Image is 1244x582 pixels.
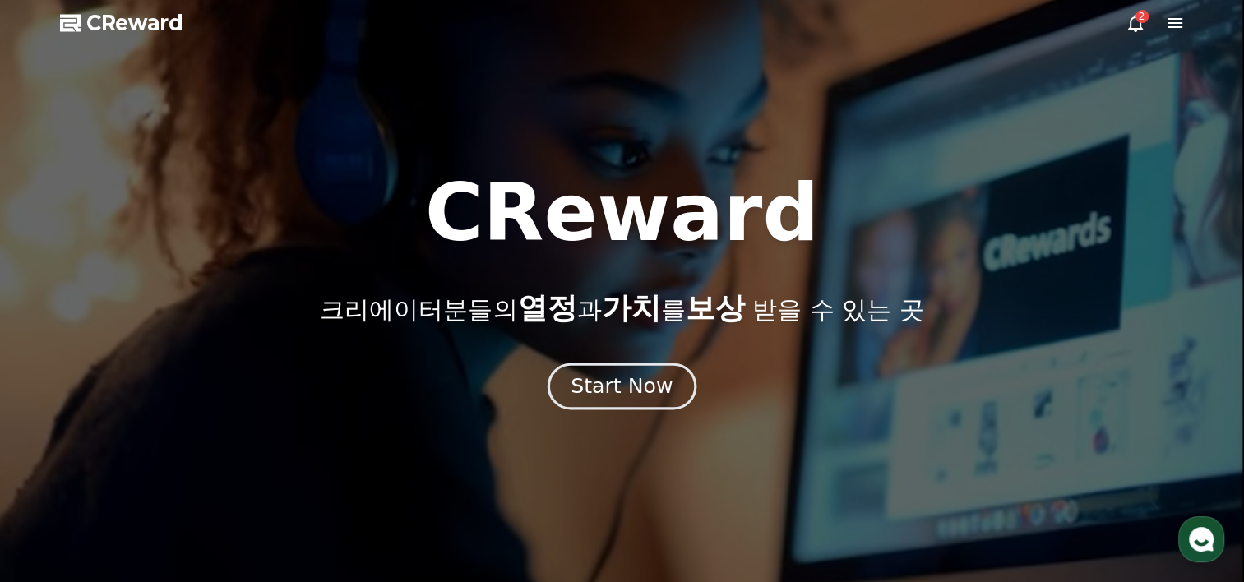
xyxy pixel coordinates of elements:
span: 보상 [685,291,744,325]
a: Start Now [551,381,693,396]
div: 2 [1135,10,1149,23]
span: 대화 [150,471,170,484]
h1: CReward [425,173,819,252]
span: 홈 [52,470,62,483]
a: CReward [60,10,183,36]
span: 설정 [254,470,274,483]
span: 열정 [517,291,576,325]
a: 홈 [5,446,109,487]
span: CReward [86,10,183,36]
a: 2 [1126,13,1145,33]
a: 설정 [212,446,316,487]
a: 대화 [109,446,212,487]
p: 크리에이터분들의 과 를 받을 수 있는 곳 [320,292,923,325]
span: 가치 [601,291,660,325]
div: Start Now [571,372,673,400]
button: Start Now [548,363,696,410]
